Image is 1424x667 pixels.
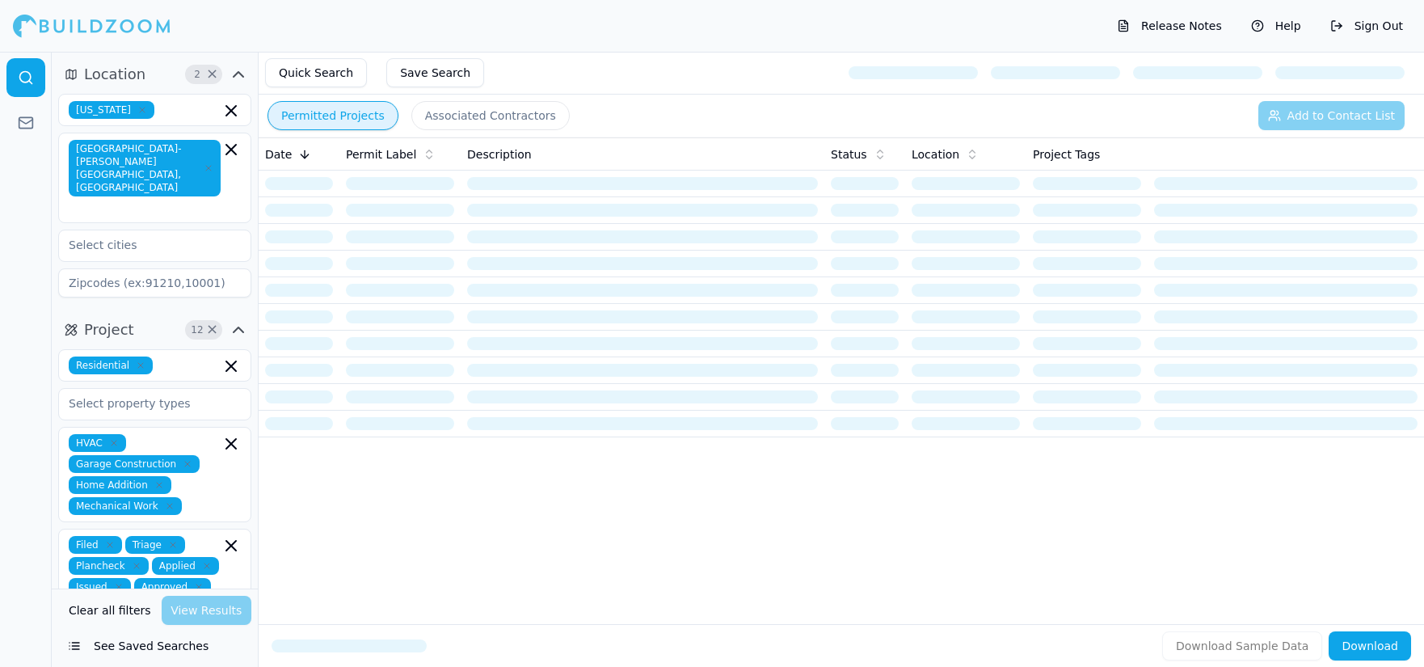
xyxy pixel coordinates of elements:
[1109,13,1230,39] button: Release Notes
[58,631,251,661] button: See Saved Searches
[65,596,155,625] button: Clear all filters
[69,497,182,515] span: Mechanical Work
[386,58,484,87] button: Save Search
[206,326,218,334] span: Clear Project filters
[206,70,218,78] span: Clear Location filters
[134,578,212,596] span: Approved
[58,317,251,343] button: Project12Clear Project filters
[59,230,230,260] input: Select cities
[69,557,149,575] span: Plancheck
[69,101,154,119] span: [US_STATE]
[69,140,221,196] span: [GEOGRAPHIC_DATA]-[PERSON_NAME][GEOGRAPHIC_DATA], [GEOGRAPHIC_DATA]
[84,319,134,341] span: Project
[1033,146,1100,163] span: Project Tags
[69,578,131,596] span: Issued
[69,357,153,374] span: Residential
[831,146,867,163] span: Status
[58,61,251,87] button: Location2Clear Location filters
[59,389,230,418] input: Select property types
[189,322,205,338] span: 12
[58,268,251,298] input: Zipcodes (ex:91210,10001)
[84,63,145,86] span: Location
[265,58,367,87] button: Quick Search
[1322,13,1411,39] button: Sign Out
[189,66,205,82] span: 2
[265,146,292,163] span: Date
[69,536,122,554] span: Filed
[69,434,126,452] span: HVAC
[69,455,200,473] span: Garage Construction
[152,557,219,575] span: Applied
[467,146,532,163] span: Description
[69,476,171,494] span: Home Addition
[1329,631,1411,661] button: Download
[346,146,416,163] span: Permit Label
[268,101,398,130] button: Permitted Projects
[1243,13,1309,39] button: Help
[411,101,570,130] button: Associated Contractors
[912,146,959,163] span: Location
[125,536,185,554] span: Triage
